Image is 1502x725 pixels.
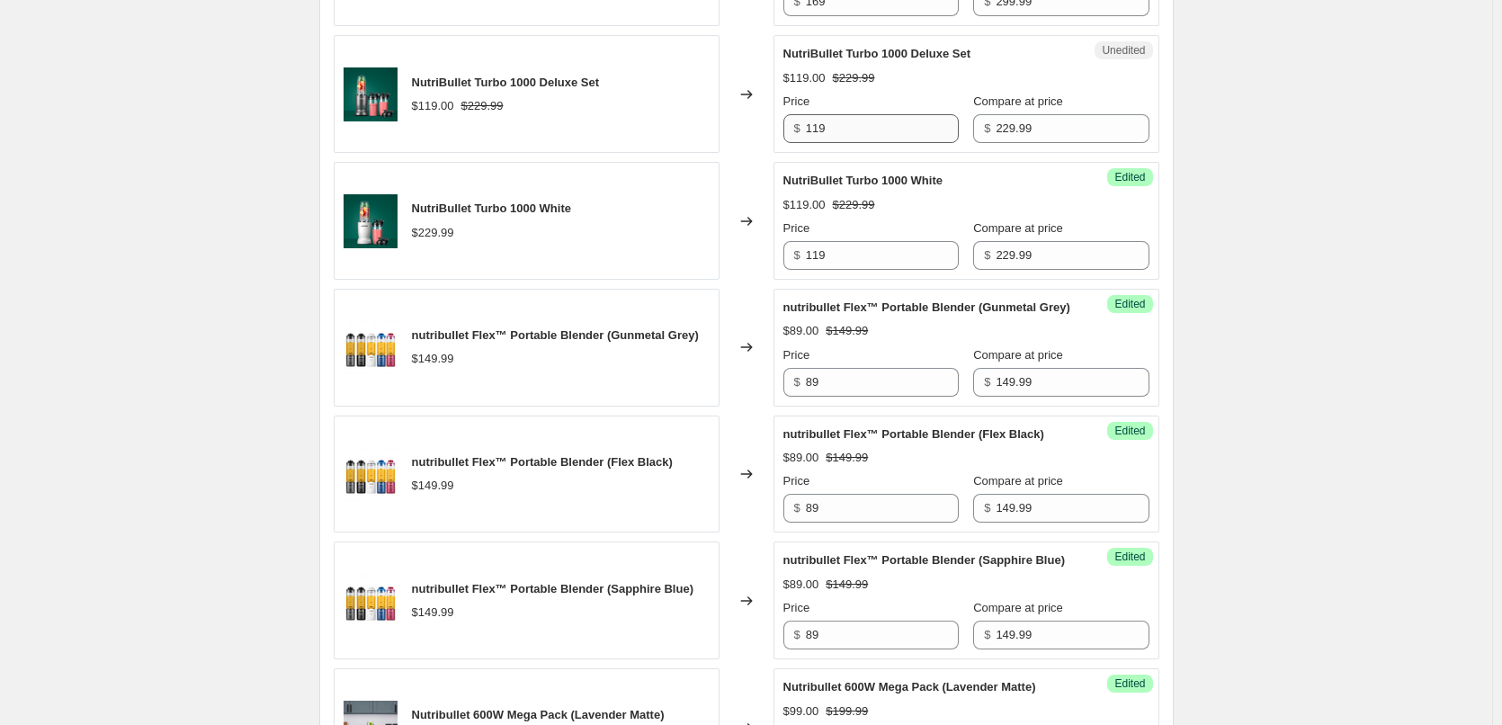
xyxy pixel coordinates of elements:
span: nutribullet Flex™ Portable Blender (Flex Black) [412,455,673,469]
strike: $229.99 [461,97,504,115]
strike: $199.99 [826,703,868,721]
span: Edited [1114,424,1145,438]
span: $ [794,501,800,515]
span: $ [984,248,990,262]
span: Edited [1114,550,1145,564]
strike: $229.99 [833,196,875,214]
div: $89.00 [783,449,819,467]
span: Edited [1114,170,1145,184]
div: $119.00 [783,69,826,87]
span: Price [783,474,810,488]
img: Flex_Family_NZ_80x.png [344,320,398,374]
span: Edited [1114,676,1145,691]
div: $89.00 [783,576,819,594]
span: $ [794,248,800,262]
span: NutriBullet Turbo 1000 White [412,201,571,215]
span: Nutribullet 600W Mega Pack (Lavender Matte) [783,680,1036,694]
span: NutriBullet Turbo 1000 Deluxe Set [783,47,971,60]
span: nutribullet Flex™ Portable Blender (Flex Black) [783,427,1044,441]
strike: $149.99 [826,576,868,594]
strike: $149.99 [826,322,868,340]
img: TURBOWHITE_80x.png [344,194,398,248]
span: Price [783,348,810,362]
span: $ [984,628,990,641]
span: nutribullet Flex™ Portable Blender (Sapphire Blue) [783,553,1066,567]
strike: $229.99 [833,69,875,87]
div: $99.00 [783,703,819,721]
span: nutribullet Flex™ Portable Blender (Gunmetal Grey) [412,328,699,342]
img: Flex_Family_NZ_80x.png [344,574,398,628]
strike: $149.99 [826,449,868,467]
span: Edited [1114,297,1145,311]
span: Unedited [1102,43,1145,58]
div: $119.00 [412,97,454,115]
div: $149.99 [412,350,454,368]
span: Price [783,94,810,108]
span: NutriBullet Turbo 1000 White [783,174,943,187]
span: $ [794,628,800,641]
span: $ [984,121,990,135]
div: $149.99 [412,604,454,622]
span: Price [783,601,810,614]
span: nutribullet Flex™ Portable Blender (Gunmetal Grey) [783,300,1070,314]
span: Compare at price [973,474,1063,488]
div: $119.00 [783,196,826,214]
span: Compare at price [973,94,1063,108]
span: $ [984,375,990,389]
img: Flex_Family_NZ_80x.png [344,447,398,501]
span: $ [794,121,800,135]
span: Nutribullet 600W Mega Pack (Lavender Matte) [412,708,665,721]
div: $89.00 [783,322,819,340]
span: $ [794,375,800,389]
div: $149.99 [412,477,454,495]
span: nutribullet Flex™ Portable Blender (Sapphire Blue) [412,582,694,595]
span: $ [984,501,990,515]
span: NutriBullet Turbo 1000 Deluxe Set [412,76,600,89]
span: Price [783,221,810,235]
span: Compare at price [973,221,1063,235]
span: Compare at price [973,348,1063,362]
div: $229.99 [412,224,454,242]
img: TURBODELUXE_Gun1_80x.png [344,67,398,121]
span: Compare at price [973,601,1063,614]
